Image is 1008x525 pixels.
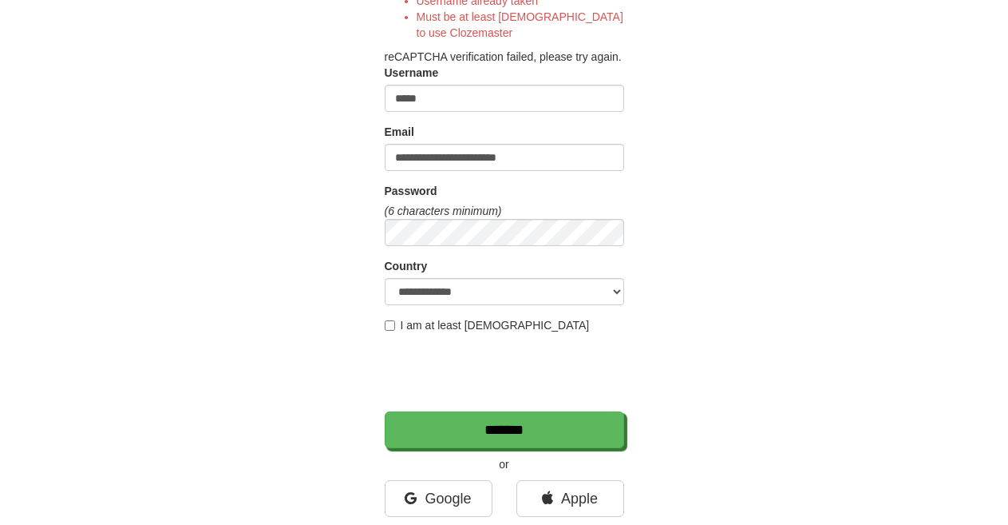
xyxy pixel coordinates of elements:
[516,480,624,517] a: Apple
[385,320,395,331] input: I am at least [DEMOGRAPHIC_DATA]
[385,456,624,472] p: or
[385,124,414,140] label: Email
[385,65,439,81] label: Username
[385,258,428,274] label: Country
[385,480,492,517] a: Google
[385,205,502,217] em: (6 characters minimum)
[385,183,437,199] label: Password
[385,341,627,404] iframe: reCAPTCHA
[385,317,590,333] label: I am at least [DEMOGRAPHIC_DATA]
[417,9,624,41] li: Must be at least [DEMOGRAPHIC_DATA] to use Clozemaster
